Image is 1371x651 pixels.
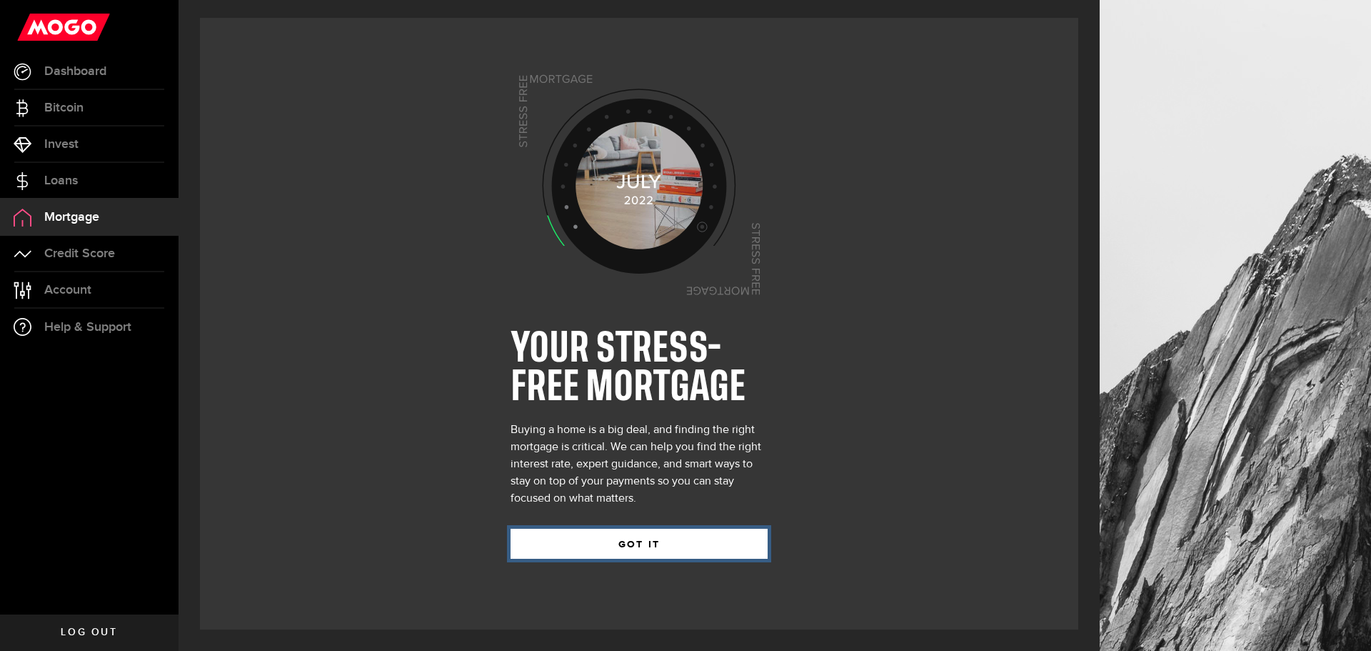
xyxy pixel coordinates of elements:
[44,101,84,114] span: Bitcoin
[511,330,768,407] h1: YOUR STRESS-FREE MORTGAGE
[44,65,106,78] span: Dashboard
[511,422,768,507] div: Buying a home is a big deal, and finding the right mortgage is critical. We can help you find the...
[44,138,79,151] span: Invest
[44,247,115,260] span: Credit Score
[61,627,117,637] span: Log out
[44,321,131,334] span: Help & Support
[11,6,54,49] button: Open LiveChat chat widget
[44,174,78,187] span: Loans
[44,284,91,297] span: Account
[44,211,99,224] span: Mortgage
[511,529,768,559] button: GOT IT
